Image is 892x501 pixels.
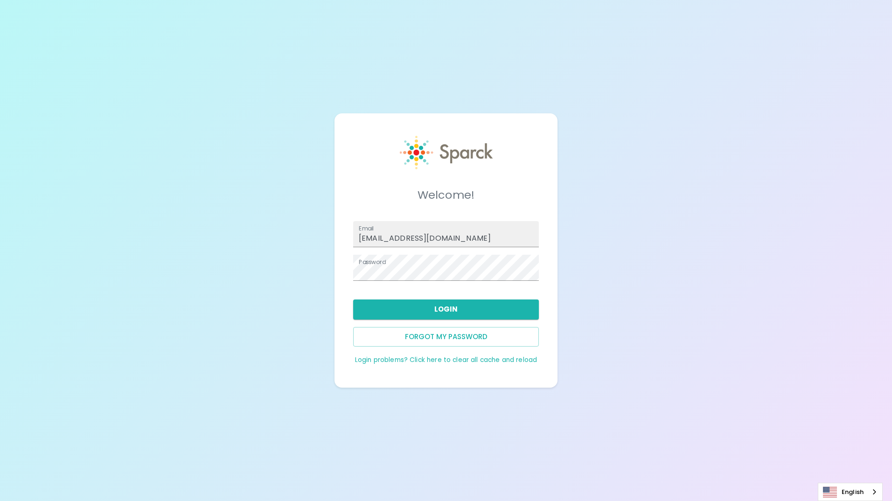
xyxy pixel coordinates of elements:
div: Language [818,483,883,501]
button: Login [353,299,539,319]
label: Password [359,258,386,266]
img: Sparck logo [400,136,493,169]
h5: Welcome! [353,188,539,202]
a: English [818,483,882,501]
aside: Language selected: English [818,483,883,501]
button: Forgot my password [353,327,539,347]
label: Email [359,224,374,232]
a: Login problems? Click here to clear all cache and reload [355,355,537,364]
